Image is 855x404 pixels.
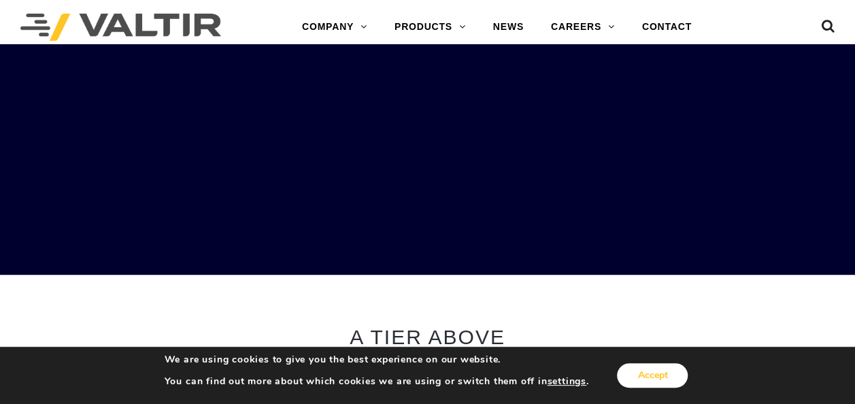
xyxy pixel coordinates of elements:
a: CONTACT [628,14,705,41]
p: You can find out more about which cookies we are using or switch them off in . [165,375,589,388]
a: PRODUCTS [381,14,480,41]
button: Accept [617,363,688,388]
img: Valtir [20,14,221,41]
p: We are using cookies to give you the best experience on our website. [165,354,589,366]
a: CAREERS [537,14,628,41]
a: NEWS [480,14,537,41]
h2: A TIER ABOVE [30,326,826,348]
button: settings [547,375,586,388]
a: COMPANY [288,14,381,41]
